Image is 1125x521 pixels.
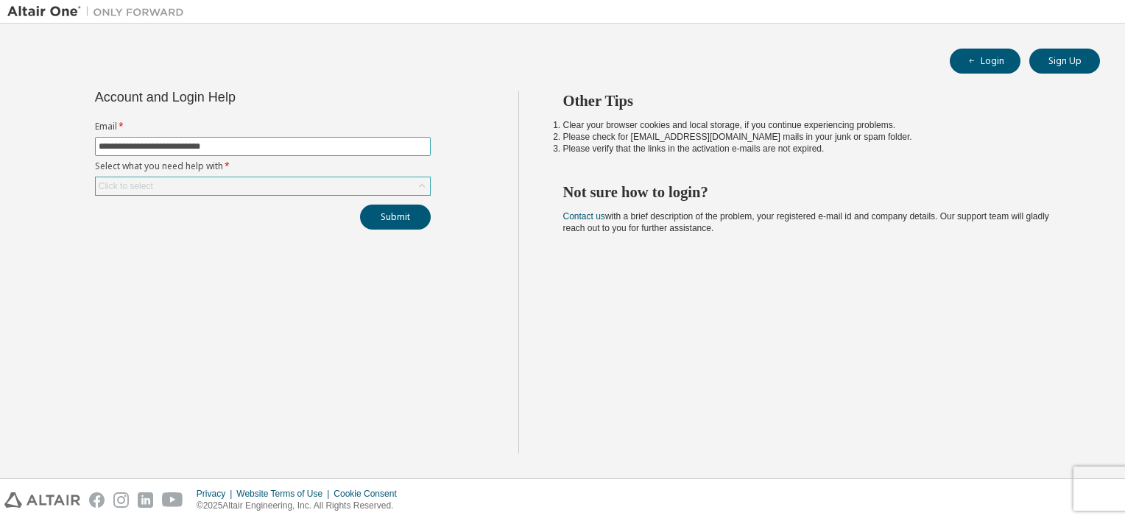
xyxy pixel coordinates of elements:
[95,121,431,132] label: Email
[563,211,605,221] a: Contact us
[563,91,1074,110] h2: Other Tips
[236,488,334,500] div: Website Terms of Use
[563,182,1074,202] h2: Not sure how to login?
[95,91,364,103] div: Account and Login Help
[563,211,1049,233] span: with a brief description of the problem, your registered e-mail id and company details. Our suppo...
[360,205,431,230] button: Submit
[99,180,153,192] div: Click to select
[4,492,80,508] img: altair_logo.svg
[7,4,191,19] img: Altair One
[197,488,236,500] div: Privacy
[334,488,405,500] div: Cookie Consent
[563,119,1074,131] li: Clear your browser cookies and local storage, if you continue experiencing problems.
[950,49,1020,74] button: Login
[89,492,105,508] img: facebook.svg
[563,131,1074,143] li: Please check for [EMAIL_ADDRESS][DOMAIN_NAME] mails in your junk or spam folder.
[1029,49,1100,74] button: Sign Up
[113,492,129,508] img: instagram.svg
[197,500,406,512] p: © 2025 Altair Engineering, Inc. All Rights Reserved.
[96,177,430,195] div: Click to select
[138,492,153,508] img: linkedin.svg
[162,492,183,508] img: youtube.svg
[95,160,431,172] label: Select what you need help with
[563,143,1074,155] li: Please verify that the links in the activation e-mails are not expired.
